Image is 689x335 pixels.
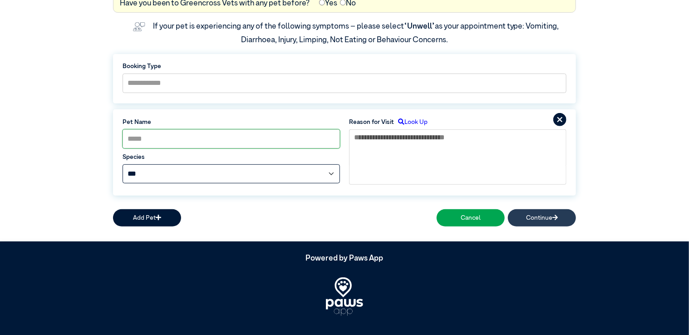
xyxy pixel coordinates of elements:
label: Pet Name [123,118,340,127]
button: Continue [508,209,576,226]
label: Look Up [394,118,428,127]
span: “Unwell” [404,23,435,30]
label: Species [123,153,340,162]
img: vet [130,19,148,34]
h5: Powered by Paws App [113,254,576,263]
label: Reason for Visit [349,118,394,127]
button: Cancel [437,209,505,226]
label: If your pet is experiencing any of the following symptoms – please select as your appointment typ... [153,23,561,44]
img: PawsApp [326,277,363,316]
button: Add Pet [113,209,181,226]
label: Booking Type [123,62,566,71]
